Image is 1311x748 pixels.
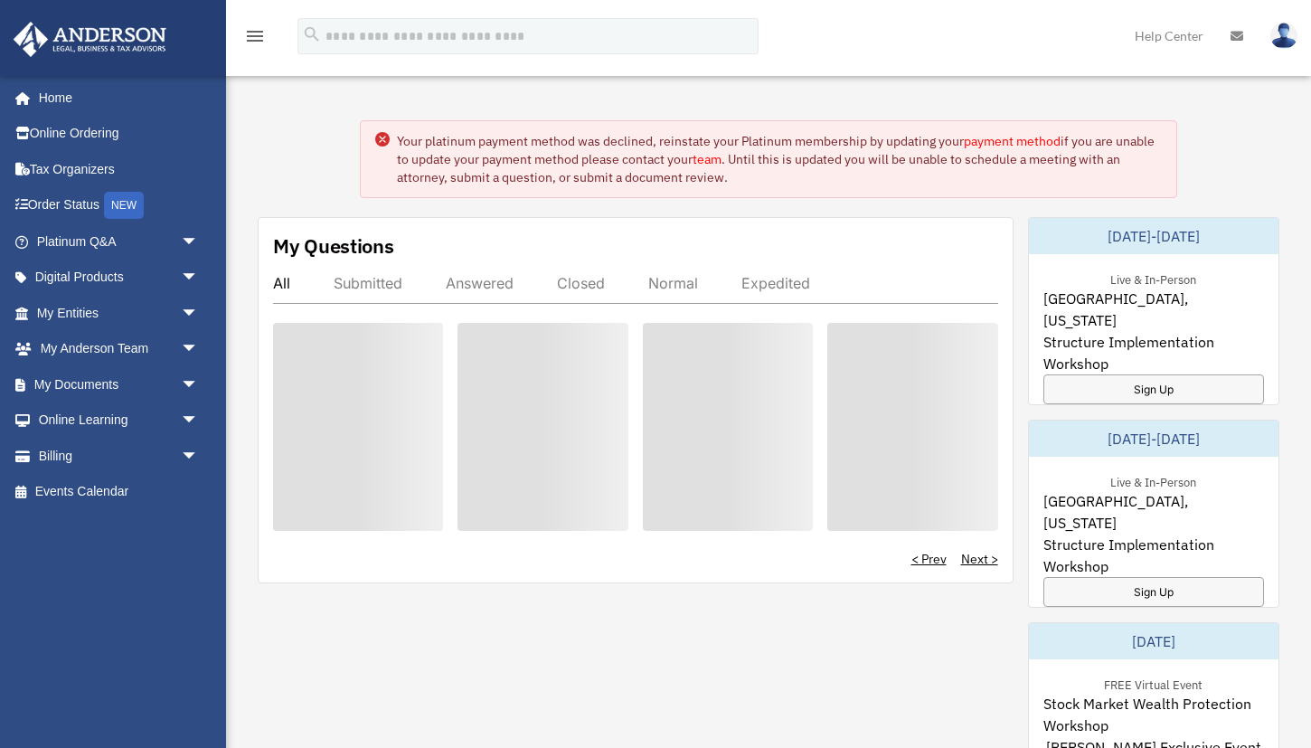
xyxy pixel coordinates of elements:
div: Your platinum payment method was declined, reinstate your Platinum membership by updating your if... [397,132,1162,186]
i: menu [244,25,266,47]
span: arrow_drop_down [181,295,217,332]
div: [DATE]-[DATE] [1029,218,1279,254]
div: All [273,274,290,292]
div: Live & In-Person [1096,269,1211,288]
a: My Anderson Teamarrow_drop_down [13,331,226,367]
a: Billingarrow_drop_down [13,438,226,474]
span: Structure Implementation Workshop [1043,534,1265,577]
div: NEW [104,192,144,219]
span: Stock Market Wealth Protection Workshop [1043,693,1265,736]
a: Online Ordering [13,116,226,152]
span: arrow_drop_down [181,260,217,297]
a: payment method [964,133,1061,149]
div: [DATE] [1029,623,1279,659]
span: arrow_drop_down [181,438,217,475]
div: Answered [446,274,514,292]
span: [GEOGRAPHIC_DATA], [US_STATE] [1043,288,1265,331]
i: search [302,24,322,44]
a: Online Learningarrow_drop_down [13,402,226,439]
img: Anderson Advisors Platinum Portal [8,22,172,57]
div: FREE Virtual Event [1089,674,1217,693]
a: Digital Productsarrow_drop_down [13,260,226,296]
div: Live & In-Person [1096,471,1211,490]
span: arrow_drop_down [181,402,217,440]
a: menu [244,32,266,47]
span: arrow_drop_down [181,366,217,403]
a: Order StatusNEW [13,187,226,224]
div: [DATE]-[DATE] [1029,421,1279,457]
div: Submitted [334,274,402,292]
div: My Questions [273,232,394,260]
a: Sign Up [1043,577,1265,607]
div: Closed [557,274,605,292]
a: Events Calendar [13,474,226,510]
span: [GEOGRAPHIC_DATA], [US_STATE] [1043,490,1265,534]
a: Tax Organizers [13,151,226,187]
img: User Pic [1270,23,1297,49]
div: Expedited [741,274,810,292]
span: arrow_drop_down [181,331,217,368]
a: My Entitiesarrow_drop_down [13,295,226,331]
span: arrow_drop_down [181,223,217,260]
a: Platinum Q&Aarrow_drop_down [13,223,226,260]
a: Home [13,80,217,116]
span: Structure Implementation Workshop [1043,331,1265,374]
div: Normal [648,274,698,292]
a: Next > [961,550,998,568]
a: team [693,151,722,167]
a: My Documentsarrow_drop_down [13,366,226,402]
a: < Prev [911,550,947,568]
a: Sign Up [1043,374,1265,404]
